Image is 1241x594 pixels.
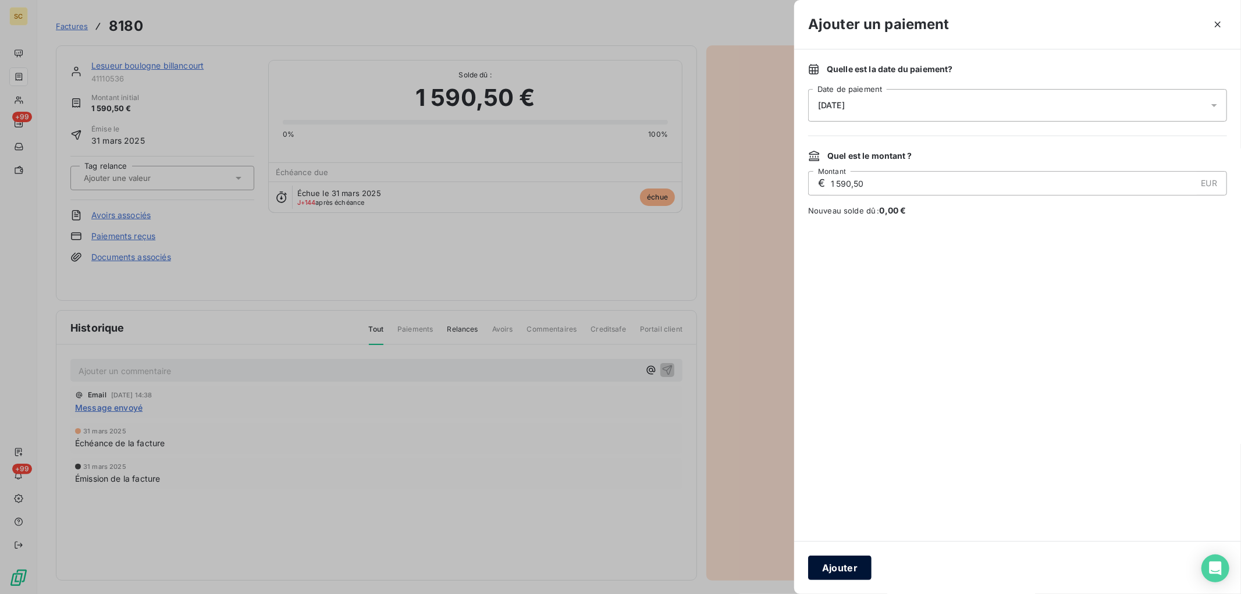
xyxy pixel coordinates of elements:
[880,205,906,215] span: 0,00 €
[827,63,953,75] span: Quelle est la date du paiement ?
[808,14,950,35] h3: Ajouter un paiement
[808,556,872,580] button: Ajouter
[827,150,912,162] span: Quel est le montant ?
[1201,554,1229,582] div: Open Intercom Messenger
[818,101,845,110] span: [DATE]
[808,205,1227,216] span: Nouveau solde dû :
